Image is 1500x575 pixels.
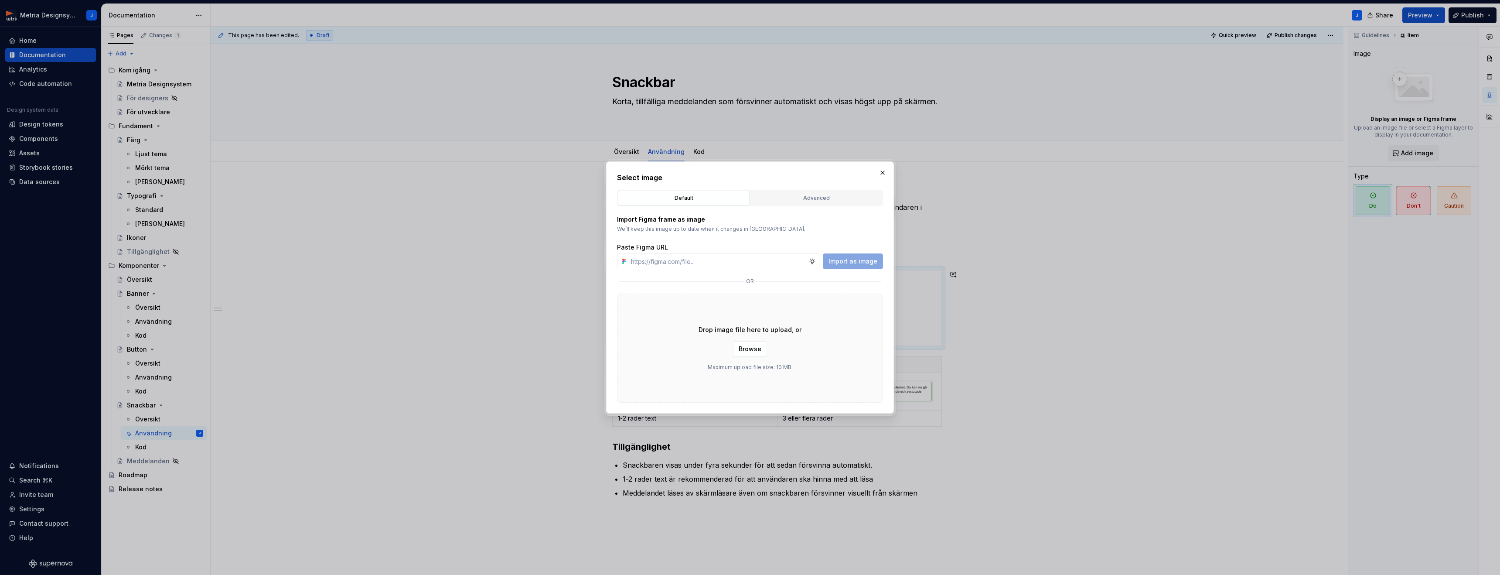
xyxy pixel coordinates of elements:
[746,278,754,285] p: or
[617,215,883,224] p: Import Figma frame as image
[621,194,747,202] div: Default
[733,341,767,357] button: Browse
[708,364,793,371] p: Maximum upload file size: 10 MB.
[617,226,883,233] p: We’ll keep this image up to date when it changes in [GEOGRAPHIC_DATA].
[617,243,668,252] label: Paste Figma URL
[739,345,761,353] span: Browse
[627,253,809,269] input: https://figma.com/file...
[753,194,879,202] div: Advanced
[699,325,801,334] p: Drop image file here to upload, or
[617,172,883,183] h2: Select image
